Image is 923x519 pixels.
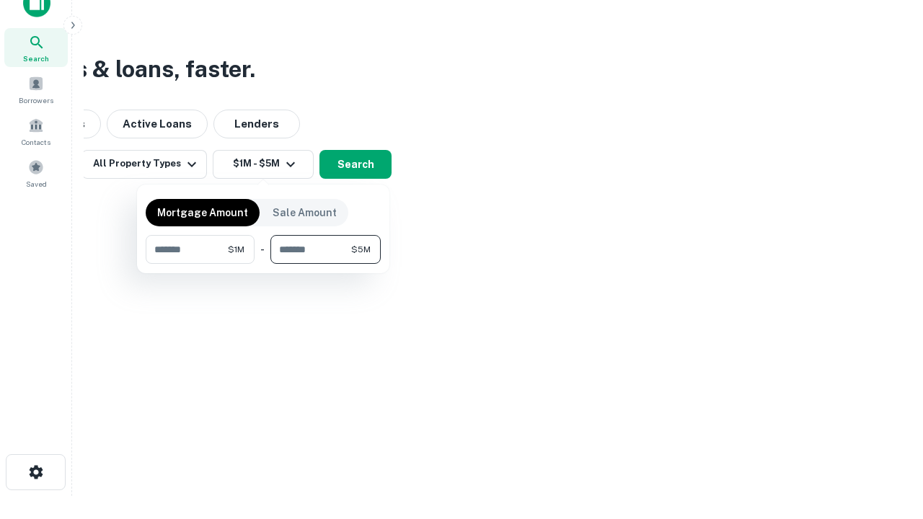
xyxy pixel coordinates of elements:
[260,235,265,264] div: -
[273,205,337,221] p: Sale Amount
[851,404,923,473] iframe: Chat Widget
[157,205,248,221] p: Mortgage Amount
[351,243,371,256] span: $5M
[228,243,244,256] span: $1M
